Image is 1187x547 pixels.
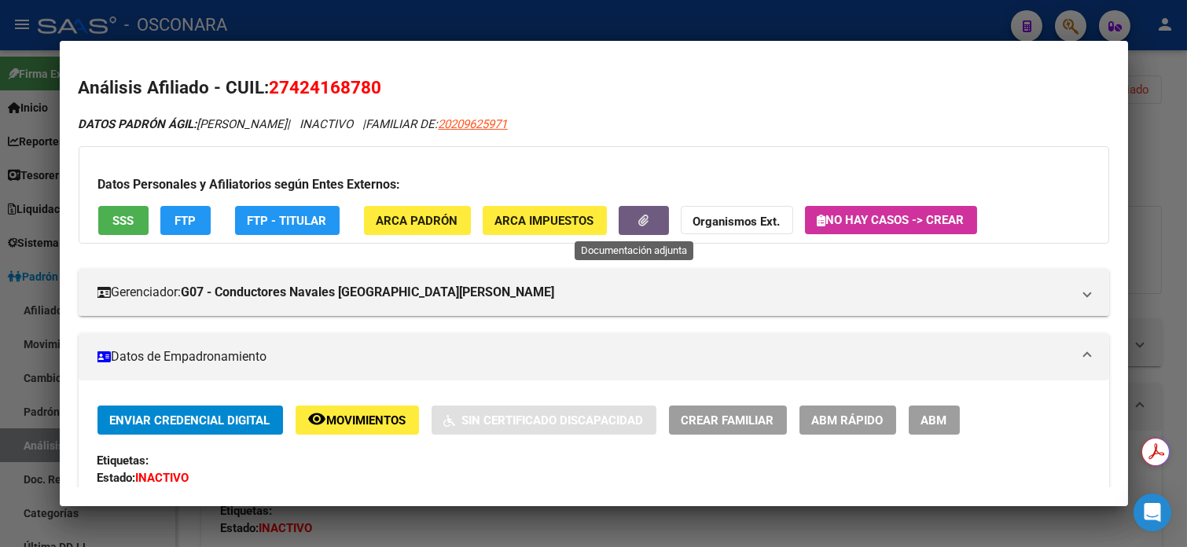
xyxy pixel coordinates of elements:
[483,206,607,235] button: ARCA Impuestos
[432,406,656,435] button: Sin Certificado Discapacidad
[364,206,471,235] button: ARCA Padrón
[366,117,508,131] span: FAMILIAR DE:
[327,413,406,428] span: Movimientos
[1134,494,1171,531] div: Open Intercom Messenger
[136,471,189,485] strong: INACTIVO
[97,471,136,485] strong: Estado:
[79,333,1109,380] mat-expansion-panel-header: Datos de Empadronamiento
[296,406,419,435] button: Movimientos
[682,413,774,428] span: Crear Familiar
[669,406,787,435] button: Crear Familiar
[97,406,283,435] button: Enviar Credencial Digital
[805,206,977,234] button: No hay casos -> Crear
[495,214,594,228] span: ARCA Impuestos
[98,206,149,235] button: SSS
[79,117,288,131] span: [PERSON_NAME]
[112,214,134,228] span: SSS
[812,413,884,428] span: ABM Rápido
[97,453,149,468] strong: Etiquetas:
[270,77,382,97] span: 27424168780
[79,117,508,131] i: | INACTIVO |
[160,206,211,235] button: FTP
[308,409,327,428] mat-icon: remove_red_eye
[909,406,960,435] button: ABM
[235,206,340,235] button: FTP - Titular
[248,214,327,228] span: FTP - Titular
[79,269,1109,316] mat-expansion-panel-header: Gerenciador:G07 - Conductores Navales [GEOGRAPHIC_DATA][PERSON_NAME]
[377,214,458,228] span: ARCA Padrón
[97,347,1071,366] mat-panel-title: Datos de Empadronamiento
[921,413,947,428] span: ABM
[693,215,781,229] strong: Organismos Ext.
[175,214,196,228] span: FTP
[462,413,644,428] span: Sin Certificado Discapacidad
[110,413,270,428] span: Enviar Credencial Digital
[799,406,896,435] button: ABM Rápido
[79,75,1109,101] h2: Análisis Afiliado - CUIL:
[97,283,1071,302] mat-panel-title: Gerenciador:
[439,117,508,131] span: 20209625971
[98,175,1090,194] h3: Datos Personales y Afiliatorios según Entes Externos:
[681,206,793,235] button: Organismos Ext.
[818,213,965,227] span: No hay casos -> Crear
[182,283,555,302] strong: G07 - Conductores Navales [GEOGRAPHIC_DATA][PERSON_NAME]
[79,117,197,131] strong: DATOS PADRÓN ÁGIL:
